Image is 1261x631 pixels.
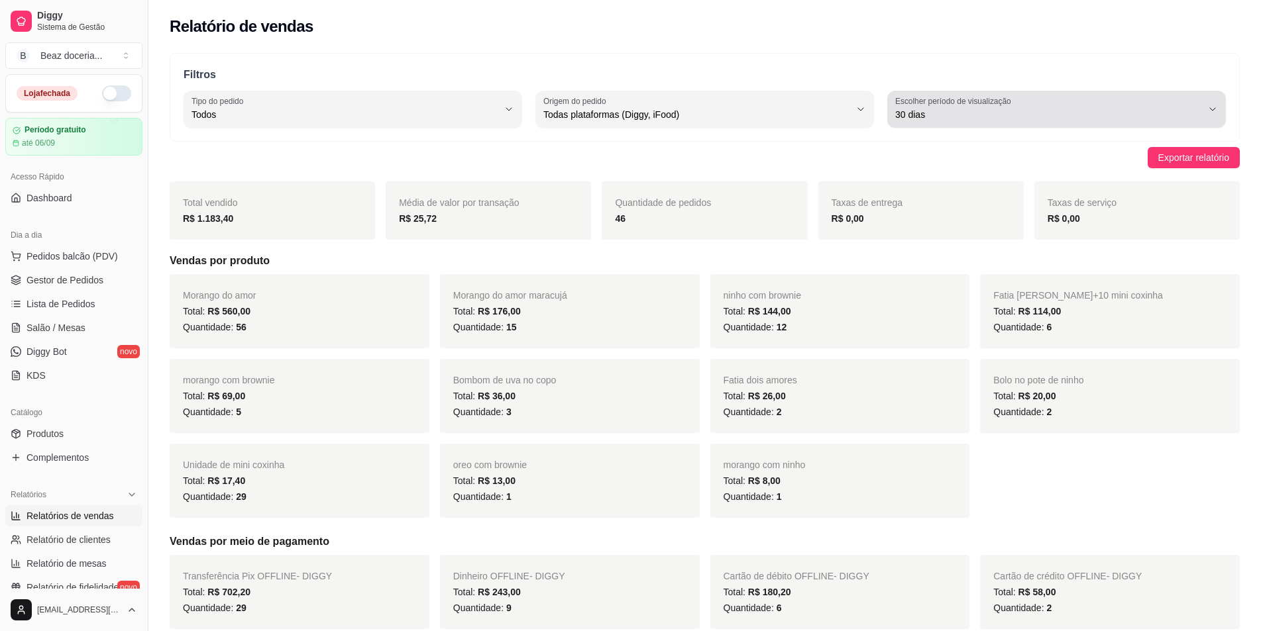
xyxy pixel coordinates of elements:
[887,91,1226,128] button: Escolher período de visualização30 dias
[22,138,55,148] article: até 06/09
[478,391,516,401] span: R$ 36,00
[5,187,142,209] a: Dashboard
[506,603,512,613] span: 9
[27,297,95,311] span: Lista de Pedidos
[184,67,1226,83] p: Filtros
[1048,213,1080,224] strong: R$ 0,00
[40,49,102,62] div: Beaz doceria ...
[183,475,245,486] span: Total:
[37,605,121,615] span: [EMAIL_ADDRESS][DOMAIN_NAME]
[724,322,787,332] span: Quantidade:
[506,491,512,502] span: 1
[724,460,806,470] span: morango com ninho
[1018,306,1062,316] span: R$ 114,00
[183,290,256,301] span: Morango do amor
[993,290,1163,301] span: Fatia [PERSON_NAME]+10 mini coxinha
[748,587,791,597] span: R$ 180,20
[993,375,1083,385] span: Bolo no pote de ninho
[183,587,250,597] span: Total:
[777,322,787,332] span: 12
[5,341,142,362] a: Diggy Botnovo
[748,391,786,401] span: R$ 26,00
[5,246,142,267] button: Pedidos balcão (PDV)
[724,407,782,417] span: Quantidade:
[615,213,626,224] strong: 46
[27,191,72,205] span: Dashboard
[5,5,142,37] a: DiggySistema de Gestão
[832,213,864,224] strong: R$ 0,00
[27,321,85,334] span: Salão / Mesas
[895,108,1202,121] span: 30 dias
[27,533,111,546] span: Relatório de clientes
[535,91,874,128] button: Origem do pedidoTodas plataformas (Diggy, iFood)
[27,427,64,440] span: Produtos
[453,460,527,470] span: oreo com brownie
[1046,407,1052,417] span: 2
[832,197,903,208] span: Taxas de entrega
[183,407,241,417] span: Quantidade:
[453,375,557,385] span: Bombom de uva no copo
[207,391,245,401] span: R$ 69,00
[478,306,521,316] span: R$ 176,00
[724,306,791,316] span: Total:
[170,534,1240,550] h5: Vendas por meio de pagamento
[1018,391,1056,401] span: R$ 20,00
[506,407,512,417] span: 3
[453,407,512,417] span: Quantidade:
[478,587,521,597] span: R$ 243,00
[5,317,142,338] a: Salão / Mesas
[1048,197,1117,208] span: Taxas de serviço
[183,603,247,613] span: Quantidade:
[5,42,142,69] button: Select a team
[1158,150,1229,165] span: Exportar relatório
[453,603,512,613] span: Quantidade:
[5,505,142,526] a: Relatórios de vendas
[207,475,245,486] span: R$ 17,40
[183,571,332,581] span: Transferência Pix OFFLINE - DIGGY
[27,581,119,594] span: Relatório de fidelidade
[183,306,250,316] span: Total:
[27,557,107,570] span: Relatório de mesas
[102,85,131,101] button: Alterar Status
[192,95,248,107] label: Tipo do pedido
[170,253,1240,269] h5: Vendas por produto
[993,587,1056,597] span: Total:
[183,491,247,502] span: Quantidade:
[5,118,142,156] a: Período gratuitoaté 06/09
[1148,147,1240,168] button: Exportar relatório
[453,475,516,486] span: Total:
[1018,587,1056,597] span: R$ 58,00
[453,306,521,316] span: Total:
[5,529,142,550] a: Relatório de clientes
[777,407,782,417] span: 2
[453,491,512,502] span: Quantidade:
[236,603,247,613] span: 29
[724,475,781,486] span: Total:
[724,603,782,613] span: Quantidade:
[453,322,517,332] span: Quantidade:
[724,391,786,401] span: Total:
[993,571,1142,581] span: Cartão de crédito OFFLINE - DIGGY
[27,369,46,382] span: KDS
[236,491,247,502] span: 29
[207,306,250,316] span: R$ 560,00
[1046,603,1052,613] span: 2
[5,293,142,315] a: Lista de Pedidos
[207,587,250,597] span: R$ 702,20
[5,365,142,386] a: KDS
[724,571,869,581] span: Cartão de débito OFFLINE - DIGGY
[5,166,142,187] div: Acesso Rápido
[543,108,850,121] span: Todas plataformas (Diggy, iFood)
[27,509,114,522] span: Relatórios de vendas
[192,108,498,121] span: Todos
[5,553,142,574] a: Relatório de mesas
[993,407,1052,417] span: Quantidade:
[453,587,521,597] span: Total:
[453,571,565,581] span: Dinheiro OFFLINE - DIGGY
[993,322,1052,332] span: Quantidade:
[724,491,782,502] span: Quantidade:
[453,290,567,301] span: Morango do amor maracujá
[399,197,519,208] span: Média de valor por transação
[453,391,516,401] span: Total:
[478,475,516,486] span: R$ 13,00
